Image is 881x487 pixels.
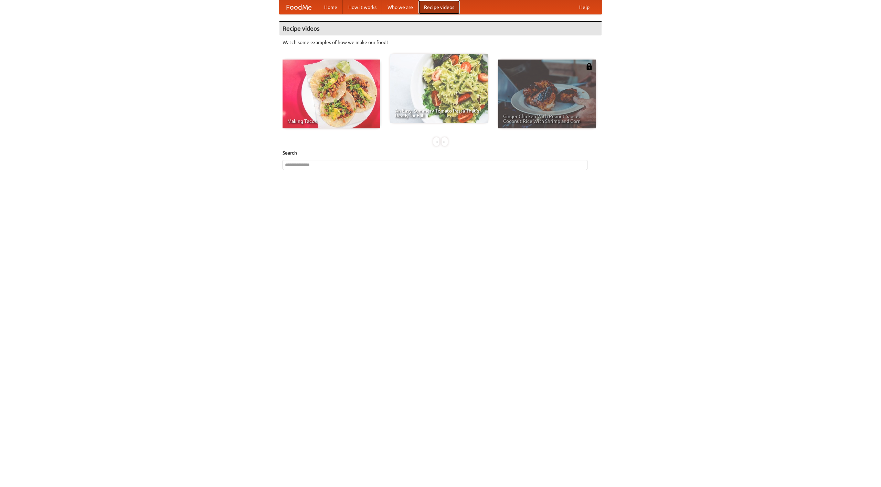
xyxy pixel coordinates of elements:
a: How it works [343,0,382,14]
a: FoodMe [279,0,319,14]
a: Who we are [382,0,418,14]
span: Making Tacos [287,119,375,124]
a: Help [574,0,595,14]
div: » [442,137,448,146]
a: Recipe videos [418,0,460,14]
h5: Search [283,149,598,156]
h4: Recipe videos [279,22,602,35]
div: « [433,137,439,146]
span: An Easy, Summery Tomato Pasta That's Ready for Fall [395,108,483,118]
a: Making Tacos [283,60,380,128]
img: 483408.png [586,63,593,70]
a: Home [319,0,343,14]
a: An Easy, Summery Tomato Pasta That's Ready for Fall [390,54,488,123]
p: Watch some examples of how we make our food! [283,39,598,46]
